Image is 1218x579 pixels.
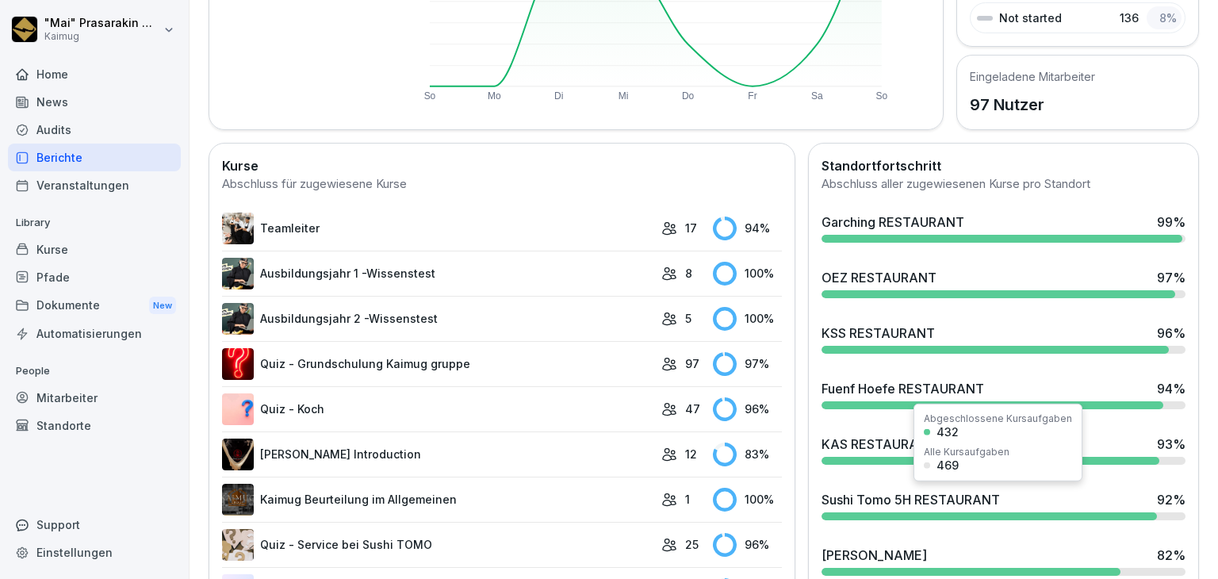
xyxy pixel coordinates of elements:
div: 96 % [713,397,781,421]
a: Mitarbeiter [8,384,181,412]
text: Di [554,90,563,102]
div: 92 % [1157,490,1185,509]
a: Quiz - Service bei Sushi TOMO [222,529,653,561]
a: Ausbildungsjahr 1 -Wissenstest [222,258,653,289]
text: So [876,90,888,102]
div: 96 % [713,533,781,557]
div: Abschluss aller zugewiesenen Kurse pro Standort [822,175,1185,194]
p: 8 [685,265,692,282]
div: 99 % [1157,213,1185,232]
a: Fuenf Hoefe RESTAURANT94% [815,373,1192,416]
div: Dokumente [8,291,181,320]
a: Teamleiter [222,213,653,244]
a: KAS RESTAURANT93% [815,428,1192,471]
a: DokumenteNew [8,291,181,320]
p: 97 Nutzer [970,93,1095,117]
a: Standorte [8,412,181,439]
div: Sushi Tomo 5H RESTAURANT [822,490,1000,509]
img: vu7fopty42ny43mjush7cma0.png [222,484,254,516]
p: 97 [685,355,699,372]
p: 5 [685,310,691,327]
img: ejcw8pgrsnj3kwnpxq2wy9us.png [222,439,254,470]
a: Pfade [8,263,181,291]
div: 8 % [1147,6,1182,29]
a: Ausbildungsjahr 2 -Wissenstest [222,303,653,335]
text: Sa [812,90,824,102]
a: Audits [8,116,181,144]
div: 94 % [1157,379,1185,398]
h2: Standortfortschritt [822,156,1185,175]
p: 1 [685,491,690,508]
div: Kurse [8,236,181,263]
a: Quiz - Koch [222,393,653,425]
a: Quiz - Grundschulung Kaimug gruppe [222,348,653,380]
div: KAS RESTAURANT [822,435,936,454]
div: 82 % [1157,546,1185,565]
img: pytyph5pk76tu4q1kwztnixg.png [222,213,254,244]
text: Fr [749,90,757,102]
div: Garching RESTAURANT [822,213,964,232]
div: Abschluss für zugewiesene Kurse [222,175,782,194]
div: Alle Kursaufgaben [924,447,1009,457]
h2: Kurse [222,156,782,175]
p: Library [8,210,181,236]
div: Fuenf Hoefe RESTAURANT [822,379,984,398]
a: Garching RESTAURANT99% [815,206,1192,249]
p: Not started [999,10,1062,26]
div: New [149,297,176,315]
a: Berichte [8,144,181,171]
div: 100 % [713,262,781,286]
p: 47 [685,401,700,417]
div: 83 % [713,443,781,466]
a: Automatisierungen [8,320,181,347]
a: [PERSON_NAME] Introduction [222,439,653,470]
a: Home [8,60,181,88]
img: t7brl8l3g3sjoed8o8dm9hn8.png [222,393,254,425]
div: 469 [936,460,959,471]
text: Mo [488,90,501,102]
img: kdhala7dy4uwpjq3l09r8r31.png [222,303,254,335]
div: Support [8,511,181,539]
text: So [424,90,436,102]
text: Do [682,90,695,102]
div: OEZ RESTAURANT [822,268,936,287]
p: 25 [685,536,699,553]
img: pak566alvbcplycpy5gzgq7j.png [222,529,254,561]
p: "Mai" Prasarakin Natechnanok [44,17,160,30]
a: Sushi Tomo 5H RESTAURANT92% [815,484,1192,527]
a: KSS RESTAURANT96% [815,317,1192,360]
a: OEZ RESTAURANT97% [815,262,1192,305]
p: People [8,359,181,384]
div: 93 % [1157,435,1185,454]
img: ima4gw5kbha2jc8jl1pti4b9.png [222,348,254,380]
a: Einstellungen [8,539,181,566]
div: 100 % [713,307,781,331]
div: 94 % [713,217,781,240]
div: 96 % [1157,324,1185,343]
img: m7c771e1b5zzexp1p9raqxk8.png [222,258,254,289]
p: 136 [1120,10,1139,26]
div: 97 % [1157,268,1185,287]
text: Mi [619,90,629,102]
p: 17 [685,220,697,236]
div: Abgeschlossene Kursaufgaben [924,414,1072,424]
a: Kaimug Beurteilung im Allgemeinen [222,484,653,516]
div: 97 % [713,352,781,376]
p: 12 [685,446,697,462]
h5: Eingeladene Mitarbeiter [970,68,1095,85]
div: KSS RESTAURANT [822,324,935,343]
a: Veranstaltungen [8,171,181,199]
div: 432 [936,427,959,438]
a: News [8,88,181,116]
div: [PERSON_NAME] [822,546,927,565]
